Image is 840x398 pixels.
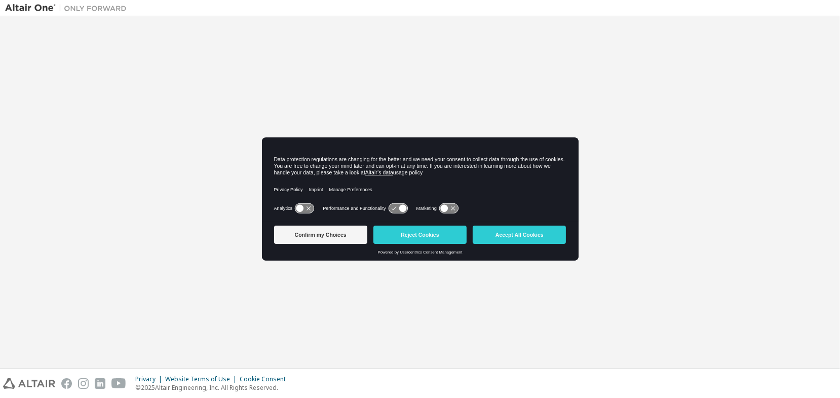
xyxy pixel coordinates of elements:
[95,378,105,389] img: linkedin.svg
[240,375,292,383] div: Cookie Consent
[5,3,132,13] img: Altair One
[61,378,72,389] img: facebook.svg
[165,375,240,383] div: Website Terms of Use
[3,378,55,389] img: altair_logo.svg
[78,378,89,389] img: instagram.svg
[135,383,292,392] p: © 2025 Altair Engineering, Inc. All Rights Reserved.
[135,375,165,383] div: Privacy
[111,378,126,389] img: youtube.svg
